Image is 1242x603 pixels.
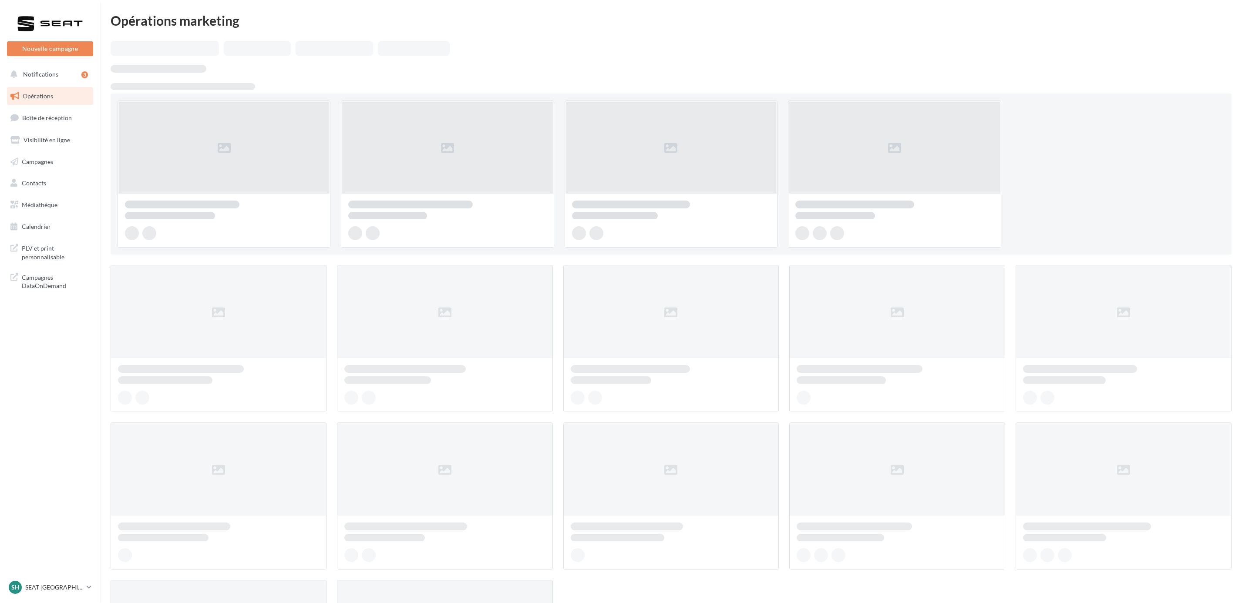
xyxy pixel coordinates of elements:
[5,239,95,265] a: PLV et print personnalisable
[7,41,93,56] button: Nouvelle campagne
[22,201,57,208] span: Médiathèque
[5,196,95,214] a: Médiathèque
[7,579,93,596] a: SH SEAT [GEOGRAPHIC_DATA]
[5,218,95,236] a: Calendrier
[22,271,90,290] span: Campagnes DataOnDemand
[5,131,95,149] a: Visibilité en ligne
[5,268,95,294] a: Campagnes DataOnDemand
[5,153,95,171] a: Campagnes
[24,136,70,144] span: Visibilité en ligne
[81,71,88,78] div: 3
[111,14,1232,27] div: Opérations marketing
[22,114,72,121] span: Boîte de réception
[22,157,53,165] span: Campagnes
[23,92,53,100] span: Opérations
[22,223,51,230] span: Calendrier
[5,65,91,84] button: Notifications 3
[5,108,95,127] a: Boîte de réception
[22,242,90,261] span: PLV et print personnalisable
[23,70,58,78] span: Notifications
[5,87,95,105] a: Opérations
[25,583,83,592] p: SEAT [GEOGRAPHIC_DATA]
[22,179,46,187] span: Contacts
[11,583,20,592] span: SH
[5,174,95,192] a: Contacts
